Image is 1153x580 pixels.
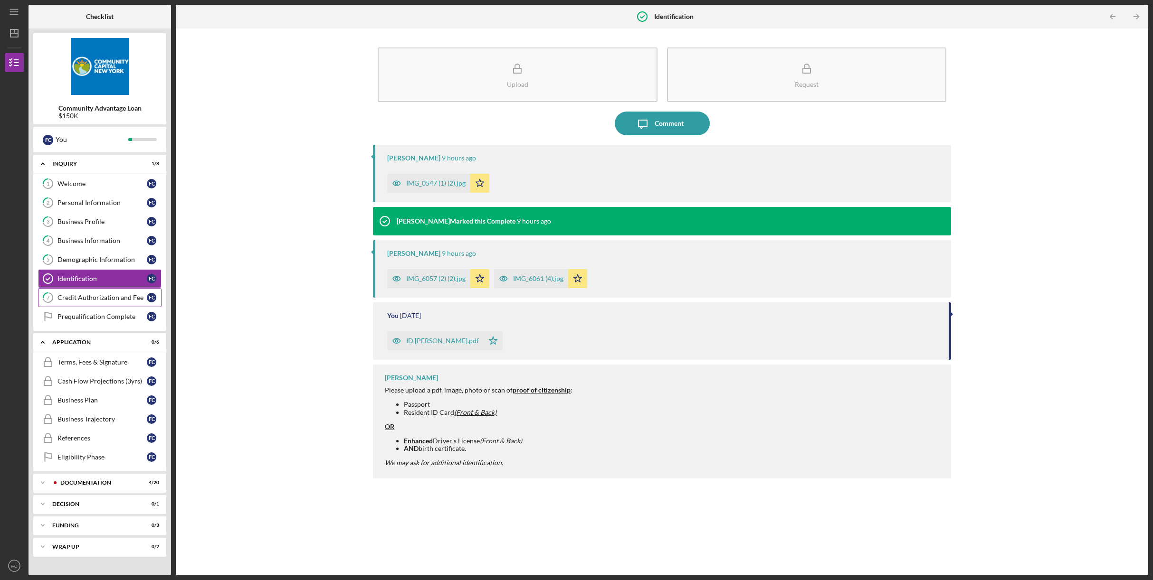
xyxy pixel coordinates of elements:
[38,269,162,288] a: IdentificationFC
[86,13,114,20] b: Checklist
[513,386,571,394] strong: proof of citizenship
[404,444,419,452] strong: AND
[47,219,49,225] tspan: 3
[387,331,503,350] button: ID [PERSON_NAME].pdf
[38,353,162,372] a: Terms, Fees & SignatureFC
[57,377,147,385] div: Cash Flow Projections (3yrs)
[57,415,147,423] div: Business Trajectory
[147,293,156,302] div: F C
[387,269,489,288] button: IMG_6057 (2) (2).jpg
[147,255,156,264] div: F C
[147,357,156,367] div: F C
[655,112,684,135] div: Comment
[507,81,528,88] div: Upload
[38,231,162,250] a: 4Business InformationFC
[404,401,572,408] li: Passport
[442,250,476,257] time: 2025-09-16 21:52
[58,112,142,120] div: $150K
[43,135,53,145] div: F C
[38,212,162,231] a: 3Business ProfileFC
[387,250,440,257] div: [PERSON_NAME]
[57,180,147,187] div: Welcome
[404,437,572,445] li: Driver's License
[47,257,49,263] tspan: 5
[404,409,572,416] li: Resident ID Card
[404,445,572,452] li: birth certificate.
[147,179,156,188] div: F C
[147,312,156,321] div: F C
[57,294,147,301] div: Credit Authorization and Fee
[147,274,156,283] div: F C
[11,563,18,569] text: FC
[147,236,156,245] div: F C
[52,339,135,345] div: Application
[385,374,438,382] div: [PERSON_NAME]
[5,556,24,575] button: FC
[38,391,162,410] a: Business PlanFC
[147,217,156,226] div: F C
[147,376,156,386] div: F C
[795,81,819,88] div: Request
[38,288,162,307] a: 7Credit Authorization and FeeFC
[57,358,147,366] div: Terms, Fees & Signature
[58,104,142,112] b: Community Advantage Loan
[147,433,156,443] div: F C
[142,523,159,528] div: 0 / 3
[494,269,587,288] button: IMG_6061 (4).jpg
[615,112,710,135] button: Comment
[38,193,162,212] a: 2Personal InformationFC
[47,238,50,244] tspan: 4
[667,47,946,102] button: Request
[406,337,479,345] div: ID [PERSON_NAME].pdf
[57,275,147,282] div: Identification
[385,458,503,467] em: We may ask for additional identification.
[517,217,551,225] time: 2025-09-16 21:53
[147,452,156,462] div: F C
[38,410,162,429] a: Business TrajectoryFC
[442,154,476,162] time: 2025-09-16 21:56
[38,429,162,448] a: ReferencesFC
[33,38,166,95] img: Product logo
[57,256,147,263] div: Demographic Information
[513,275,563,282] div: IMG_6061 (4).jpg
[406,275,466,282] div: IMG_6057 (2) (2).jpg
[57,453,147,461] div: Eligibility Phase
[38,174,162,193] a: 1WelcomeFC
[38,250,162,269] a: 5Demographic InformationFC
[400,312,421,319] time: 2025-09-08 22:24
[142,501,159,507] div: 0 / 1
[480,437,522,445] em: (Front & Back)
[142,161,159,167] div: 1 / 8
[57,237,147,244] div: Business Information
[52,501,135,507] div: Decision
[47,181,49,187] tspan: 1
[387,154,440,162] div: [PERSON_NAME]
[57,396,147,404] div: Business Plan
[654,13,694,20] b: Identification
[38,307,162,326] a: Prequalification CompleteFC
[147,198,156,207] div: F C
[47,295,50,301] tspan: 7
[378,47,657,102] button: Upload
[52,523,135,528] div: Funding
[387,312,399,319] div: You
[38,372,162,391] a: Cash Flow Projections (3yrs)FC
[57,313,147,320] div: Prequalification Complete
[56,131,128,148] div: You
[142,339,159,345] div: 0 / 6
[57,434,147,442] div: References
[454,408,496,416] em: (Front & Back)
[142,480,159,486] div: 4 / 20
[57,199,147,206] div: Personal Information
[47,200,49,206] tspan: 2
[38,448,162,467] a: Eligibility PhaseFC
[404,437,433,445] strong: Enhanced
[142,544,159,550] div: 0 / 2
[60,480,135,486] div: Documentation
[147,395,156,405] div: F C
[52,544,135,550] div: Wrap up
[397,217,515,225] div: [PERSON_NAME] Marked this Complete
[385,422,394,430] strong: OR
[57,218,147,225] div: Business Profile
[385,386,572,394] div: Please upload a pdf, image, photo or scan of :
